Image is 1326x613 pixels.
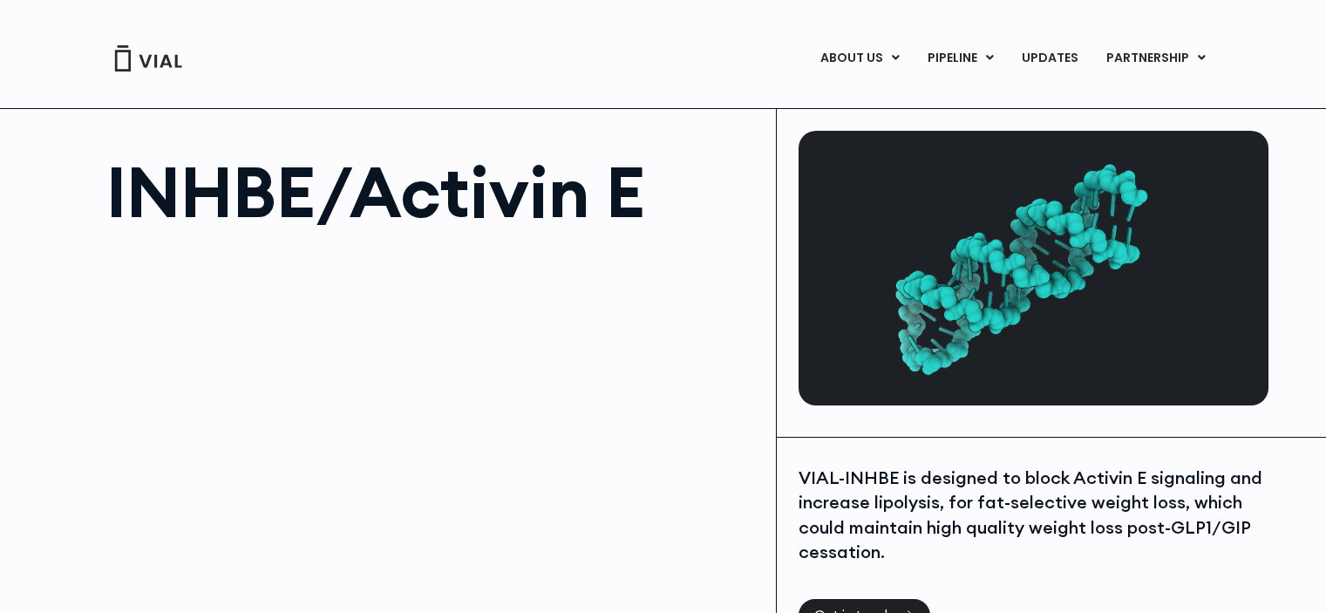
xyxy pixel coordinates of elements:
[113,45,183,72] img: Vial Logo
[1092,44,1220,73] a: PARTNERSHIPMenu Toggle
[806,44,913,73] a: ABOUT USMenu Toggle
[106,157,759,227] h1: INHBE/Activin E
[1008,44,1091,73] a: UPDATES
[799,466,1264,565] div: VIAL-INHBE is designed to block Activin E signaling and increase lipolysis, for fat-selective wei...
[914,44,1007,73] a: PIPELINEMenu Toggle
